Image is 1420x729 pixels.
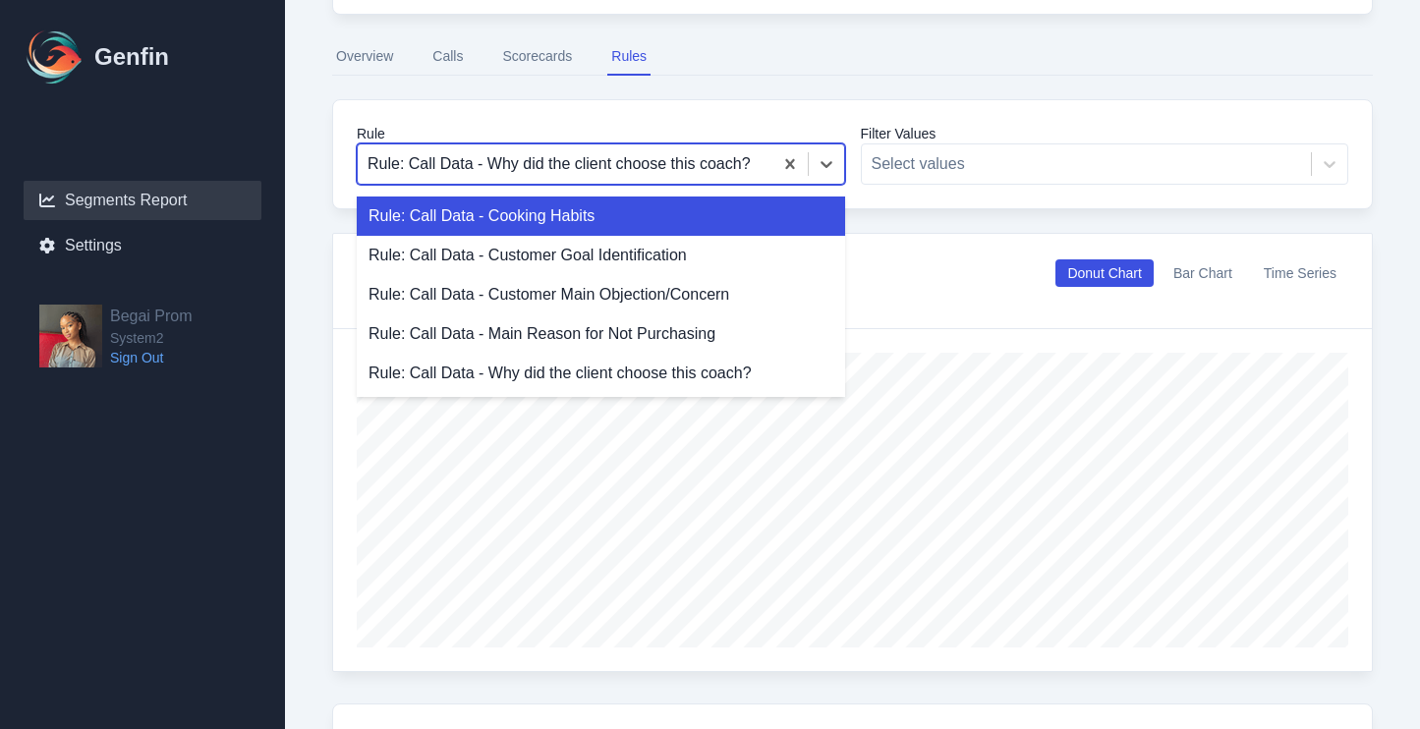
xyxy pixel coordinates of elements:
h2: Begai Prom [110,305,193,328]
img: Logo [24,26,86,88]
div: Rule: Call Data - Main Reason for Not Purchasing [357,314,845,354]
button: Time Series [1252,259,1348,287]
button: Bar Chart [1162,259,1244,287]
span: System2 [110,328,193,348]
img: Begai Prom [39,305,102,367]
button: Overview [332,38,397,76]
div: Rule: Call Data - Why did the client choose this coach? [357,354,845,393]
button: Calls [428,38,467,76]
button: Scorecards [498,38,576,76]
div: Rule: Call Data - Cooking Habits [357,196,845,236]
a: Segments Report [24,181,261,220]
label: Filter Values [861,124,1349,143]
div: Rule: Call Data - Customer Goal Identification [357,236,845,275]
div: Rule: Call Data - Customer Main Objection/Concern [357,275,845,314]
button: Rules [607,38,651,76]
a: Sign Out [110,348,193,367]
label: Rule [357,124,845,143]
a: Settings [24,226,261,265]
button: Donut Chart [1055,259,1153,287]
h1: Genfin [94,41,169,73]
